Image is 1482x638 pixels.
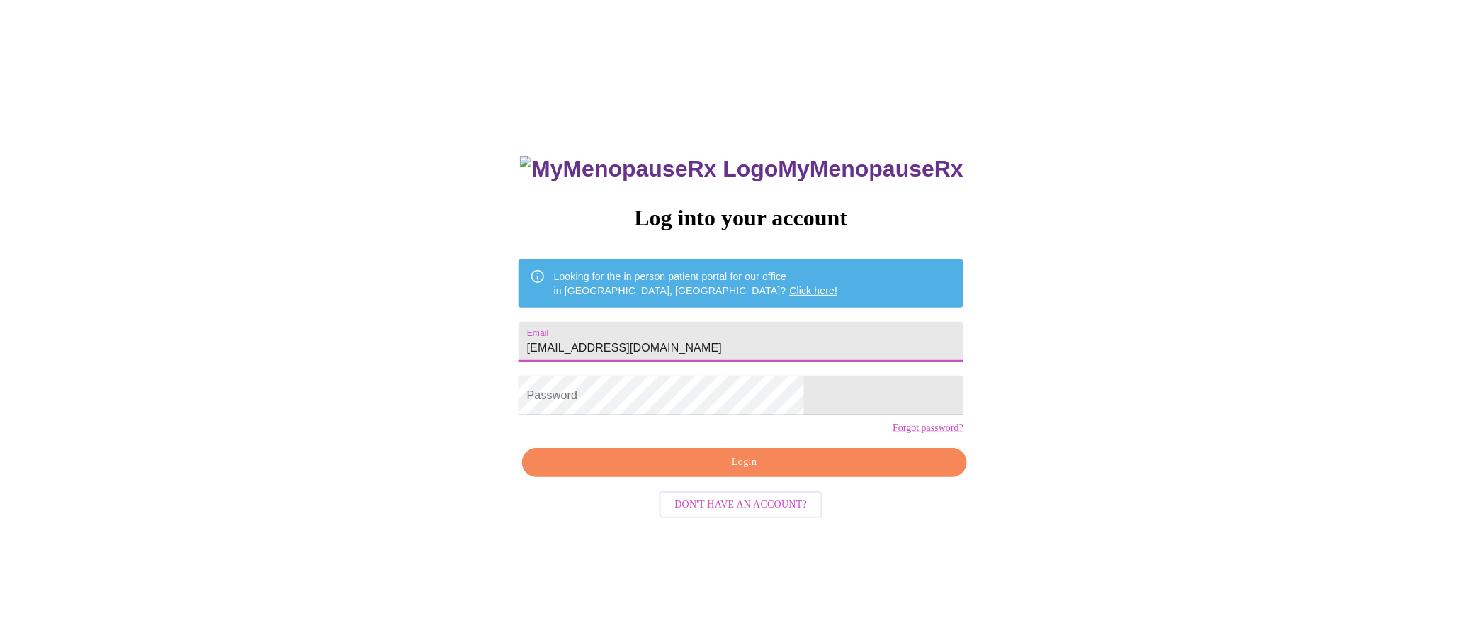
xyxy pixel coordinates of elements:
span: Don't have an account? [675,496,808,514]
a: Click here! [790,285,838,296]
a: Don't have an account? [656,497,827,509]
img: MyMenopauseRx Logo [520,156,778,182]
h3: MyMenopauseRx [520,156,963,182]
div: Looking for the in person patient portal for our office in [GEOGRAPHIC_DATA], [GEOGRAPHIC_DATA]? [554,264,838,303]
h3: Log into your account [519,205,963,231]
button: Don't have an account? [660,491,823,519]
span: Login [538,454,951,471]
button: Login [522,448,967,477]
a: Forgot password? [893,422,963,434]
